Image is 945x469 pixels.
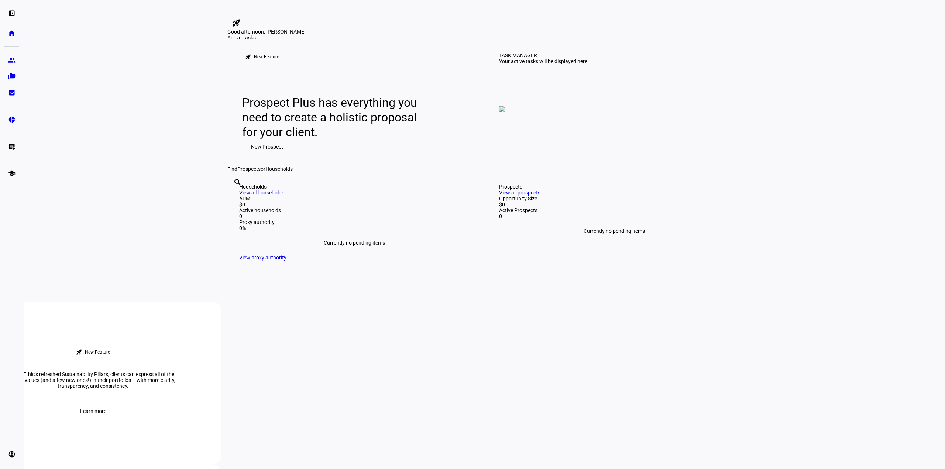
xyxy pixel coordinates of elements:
img: empty-tasks.png [499,106,505,112]
span: Learn more [80,404,106,418]
div: 0 [239,213,470,219]
mat-icon: rocket_launch [232,18,241,27]
input: Enter name of prospect or household [233,188,235,197]
a: folder_copy [4,69,19,84]
eth-mat-symbol: list_alt_add [8,143,16,150]
a: View all households [239,190,284,196]
mat-icon: search [233,178,242,187]
eth-mat-symbol: pie_chart [8,116,16,123]
div: Find or [227,166,741,172]
eth-mat-symbol: left_panel_open [8,10,16,17]
div: 0% [239,225,470,231]
a: bid_landscape [4,85,19,100]
div: Active households [239,207,470,213]
div: Prospects [499,184,729,190]
a: View proxy authority [239,255,286,261]
button: Learn more [71,404,115,418]
div: Your active tasks will be displayed here [499,58,587,64]
div: Good afternoon, [PERSON_NAME] [227,29,741,35]
div: Households [239,184,470,190]
eth-mat-symbol: school [8,170,16,177]
a: pie_chart [4,112,19,127]
div: Proxy authority [239,219,470,225]
div: $0 [499,201,729,207]
div: New Feature [254,54,279,60]
span: Prospects [237,166,261,172]
div: Opportunity Size [499,196,729,201]
div: 0 [499,213,729,219]
eth-mat-symbol: account_circle [8,451,16,458]
div: Currently no pending items [239,231,470,255]
mat-icon: rocket_launch [245,54,251,60]
span: Households [265,166,293,172]
div: New Feature [85,349,110,355]
div: AUM [239,196,470,201]
eth-mat-symbol: home [8,30,16,37]
span: New Prospect [251,139,283,154]
div: $0 [239,201,470,207]
div: Prospect Plus has everything you need to create a holistic proposal for your client. [242,95,424,139]
a: home [4,26,19,41]
div: Active Tasks [227,35,741,41]
eth-mat-symbol: folder_copy [8,73,16,80]
mat-icon: rocket_launch [76,349,82,355]
div: Active Prospects [499,207,729,213]
a: group [4,53,19,68]
div: Currently no pending items [499,219,729,243]
eth-mat-symbol: group [8,56,16,64]
button: New Prospect [242,139,292,154]
div: With Ethic’s refreshed Sustainability Pillars, clients can express all of the same values (and a ... [1,371,185,389]
a: View all prospects [499,190,540,196]
eth-mat-symbol: bid_landscape [8,89,16,96]
div: TASK MANAGER [499,52,537,58]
